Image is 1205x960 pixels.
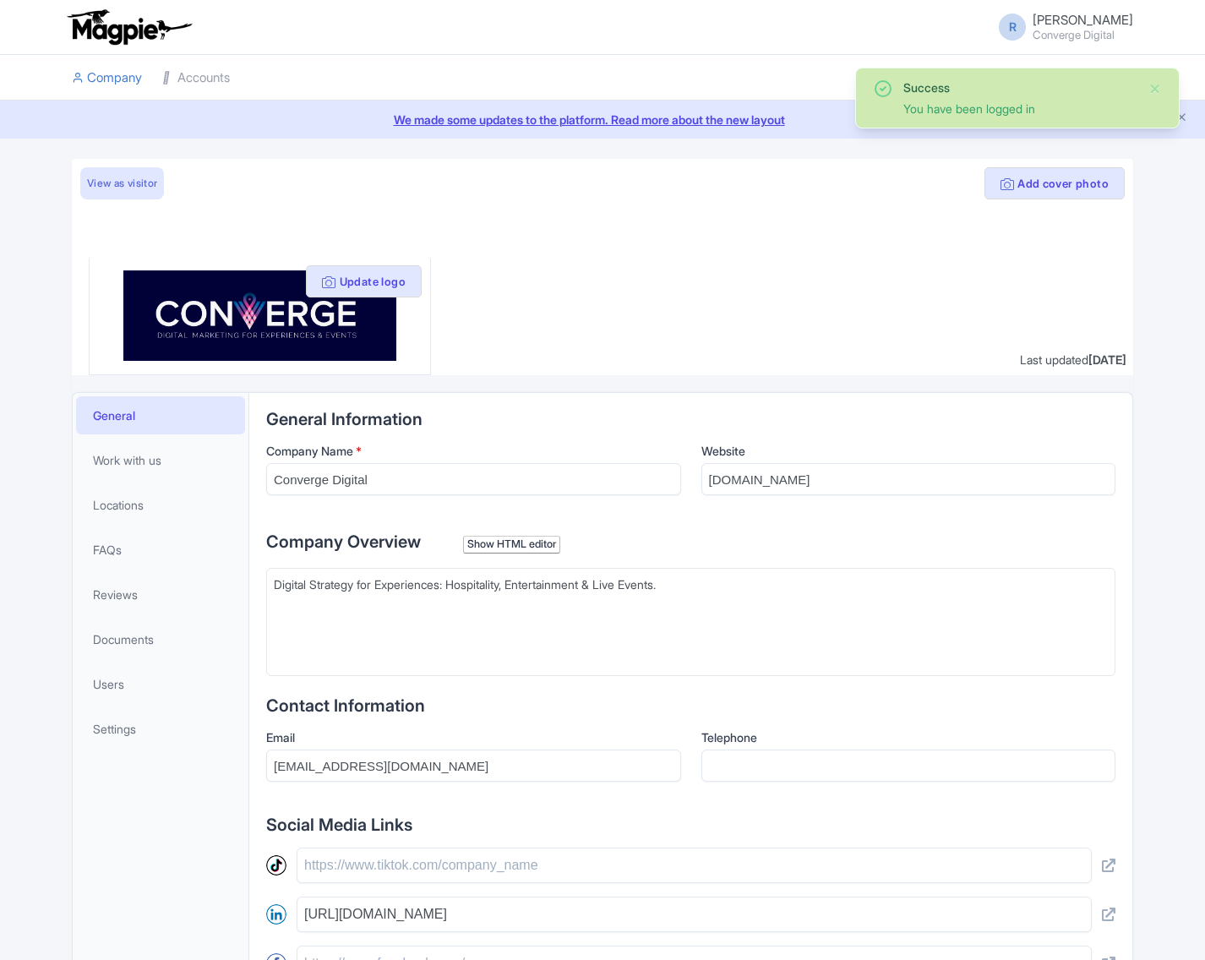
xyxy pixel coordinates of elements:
img: tiktok-round-01-ca200c7ba8d03f2cade56905edf8567d.svg [266,855,286,875]
span: Locations [93,496,144,514]
span: General [93,406,135,424]
a: Locations [76,486,245,524]
a: Accounts [162,55,230,101]
a: Company [72,55,142,101]
div: Digital Strategy for Experiences: Hospitality, Entertainment & Live Events. [274,575,1108,611]
span: FAQs [93,541,122,559]
button: Close [1148,79,1162,99]
button: Update logo [306,265,422,297]
button: Close announcement [1175,109,1188,128]
h2: Contact Information [266,696,1115,715]
span: [DATE] [1088,352,1126,367]
input: https://www.linkedin.com/company/name [297,897,1092,932]
a: Reviews [76,575,245,614]
a: View as visitor [80,167,164,199]
div: Show HTML editor [463,536,560,554]
span: Company Name [266,444,353,458]
span: Website [701,444,745,458]
span: Telephone [701,730,757,745]
a: General [76,396,245,434]
img: logo-ab69f6fb50320c5b225c76a69d11143b.png [63,8,194,46]
a: We made some updates to the platform. Read more about the new layout [10,111,1195,128]
span: Users [93,675,124,693]
span: Settings [93,720,136,738]
img: t9gdqmy8ueijt4sgy6l3.jpg [123,270,395,361]
a: FAQs [76,531,245,569]
small: Converge Digital [1033,30,1133,41]
span: Documents [93,630,154,648]
span: Company Overview [266,532,421,552]
a: Users [76,665,245,703]
img: linkedin-round-01-4bc9326eb20f8e88ec4be7e8773b84b7.svg [266,904,286,925]
input: https://www.tiktok.com/company_name [297,848,1092,883]
div: You have been logged in [903,100,1135,117]
div: Success [903,79,1135,96]
div: Last updated [1020,351,1126,368]
span: [PERSON_NAME] [1033,12,1133,28]
span: Work with us [93,451,161,469]
button: Add cover photo [984,167,1125,199]
a: R [PERSON_NAME] Converge Digital [989,14,1133,41]
span: Reviews [93,586,138,603]
a: Settings [76,710,245,748]
h2: Social Media Links [266,815,1115,834]
span: R [999,14,1026,41]
span: Email [266,730,295,745]
a: Work with us [76,441,245,479]
h2: General Information [266,410,1115,428]
a: Documents [76,620,245,658]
